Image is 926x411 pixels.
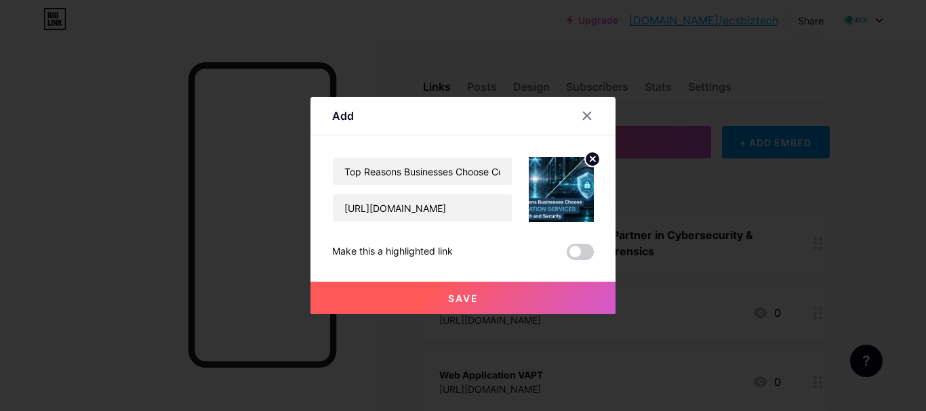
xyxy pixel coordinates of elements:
[448,293,479,304] span: Save
[333,158,512,185] input: Title
[332,244,453,260] div: Make this a highlighted link
[333,194,512,221] input: URL
[529,157,594,222] img: link_thumbnail
[332,108,354,124] div: Add
[310,282,616,314] button: Save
